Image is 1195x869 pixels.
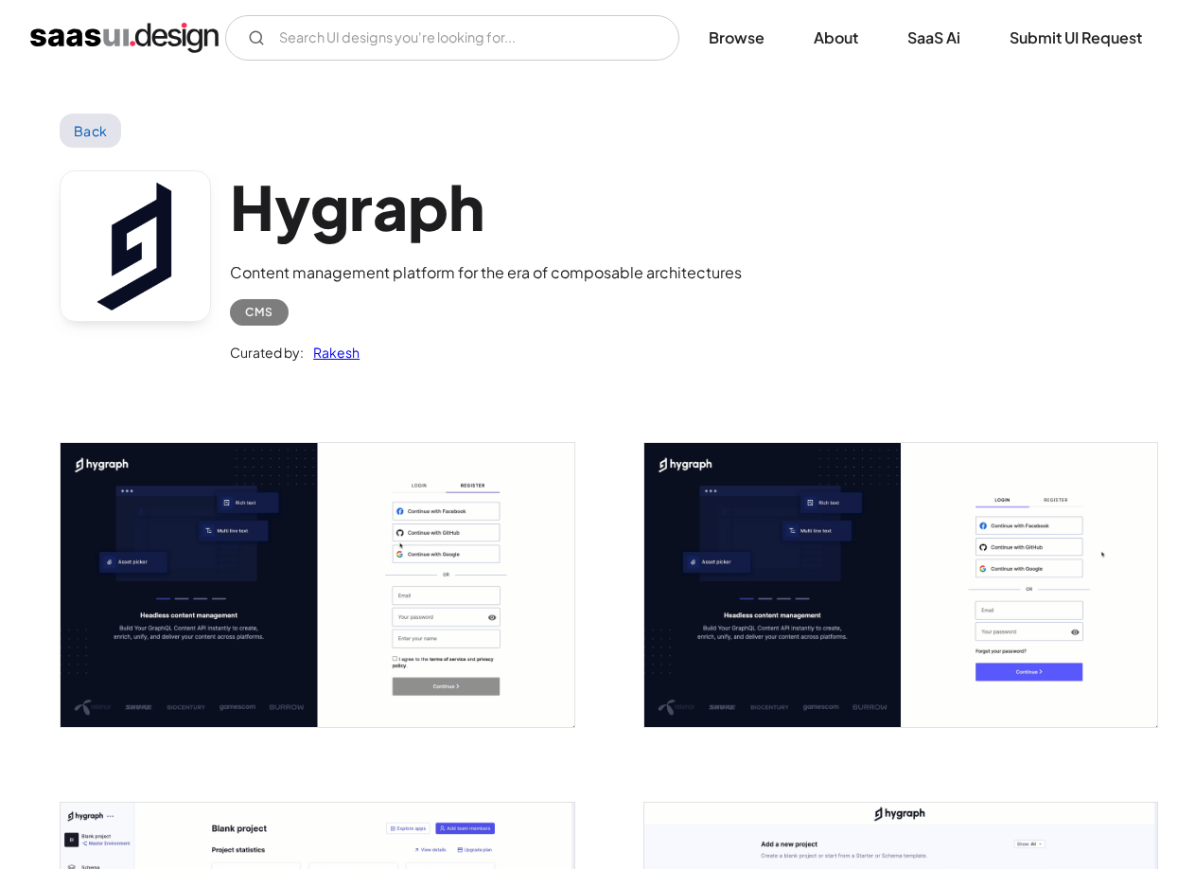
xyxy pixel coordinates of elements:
[230,170,742,243] h1: Hygraph
[225,15,679,61] form: Email Form
[225,15,679,61] input: Search UI designs you're looking for...
[644,443,1157,726] img: 6426e395cf7f897713996db2_Hygraph%20-%20Login.png
[987,17,1165,59] a: Submit UI Request
[230,261,742,284] div: Content management platform for the era of composable architectures
[30,23,219,53] a: home
[245,301,273,324] div: CMS
[644,443,1157,726] a: open lightbox
[686,17,787,59] a: Browse
[230,341,304,364] div: Curated by:
[304,341,360,364] a: Rakesh
[61,443,573,726] img: 6426e396f97c793e65e0fd07_Hygraph%20-%20Register.png
[61,443,573,726] a: open lightbox
[885,17,983,59] a: SaaS Ai
[791,17,881,59] a: About
[60,114,121,148] a: Back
